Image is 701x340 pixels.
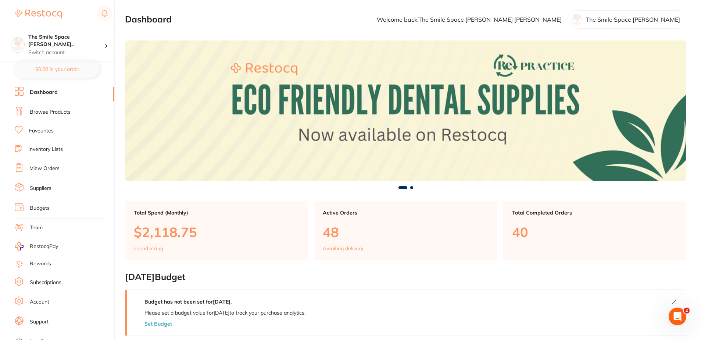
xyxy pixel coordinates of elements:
p: Active Orders [323,210,488,216]
p: $2,118.75 [134,224,299,240]
p: The Smile Space [PERSON_NAME] [586,16,680,23]
a: Support [30,318,49,326]
a: View Orders [30,165,60,172]
h2: [DATE] Budget [125,272,686,282]
img: Restocq Logo [15,10,62,18]
h4: The Smile Space Lilli Pilli [28,33,104,48]
span: RestocqPay [30,243,58,250]
a: Active Orders48Awaiting delivery [314,201,497,261]
span: 2 [684,308,690,314]
a: RestocqPay [15,242,58,251]
strong: Budget has not been set for [DATE] . [144,298,232,305]
a: Budgets [30,205,50,212]
button: $0.00 in your order [15,60,100,78]
a: Rewards [30,260,51,268]
p: Welcome back, The Smile Space [PERSON_NAME] [PERSON_NAME] [377,16,562,23]
p: Switch account [28,49,104,56]
button: Set Budget [144,321,172,327]
p: Please set a budget value for [DATE] to track your purchase analytics. [144,310,305,316]
p: Total Spend (Monthly) [134,210,299,216]
p: spend in Aug [134,245,163,251]
p: Total Completed Orders [512,210,677,216]
a: Favourites [29,127,54,135]
a: Total Spend (Monthly)$2,118.75spend inAug [125,201,308,261]
p: 48 [323,224,488,240]
a: Browse Products [30,109,71,116]
a: Inventory Lists [28,146,63,153]
a: Team [30,224,43,231]
h2: Dashboard [125,14,172,25]
img: Dashboard [125,40,686,181]
a: Total Completed Orders40 [503,201,686,261]
a: Restocq Logo [15,6,62,22]
p: 40 [512,224,677,240]
a: Account [30,298,49,306]
img: RestocqPay [15,242,24,251]
a: Suppliers [30,185,51,192]
iframe: Intercom live chat [669,308,686,325]
a: Subscriptions [30,279,61,286]
a: Dashboard [30,89,58,96]
img: The Smile Space Lilli Pilli [11,38,24,50]
p: Awaiting delivery [323,245,363,251]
